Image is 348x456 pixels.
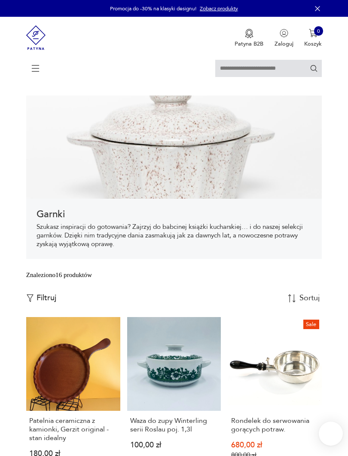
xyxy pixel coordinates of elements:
img: Ikonka filtrowania [26,294,34,302]
p: Koszyk [304,40,322,48]
p: Promocja do -30% na klasyki designu! [110,5,196,12]
a: Zobacz produkty [200,5,238,12]
button: 0Koszyk [304,29,322,48]
h1: Garnki [37,209,312,219]
div: 0 [314,26,324,36]
div: Sortuj według daty dodania [299,294,321,302]
h3: Rondelek do serwowania gorących potraw. [231,416,319,434]
div: Znaleziono 16 produktów [26,270,92,280]
img: Ikonka użytkownika [280,29,288,37]
p: Patyna B2B [235,40,263,48]
button: Filtruj [26,293,56,303]
img: Ikona medalu [245,29,253,38]
h3: Waza do zupy Winterling serii Roslau poj. 1,3l [130,416,218,434]
img: Garnki [26,96,322,199]
p: Szukasz inspiracji do gotowania? Zajrzyj do babcinej książki kucharskiej… i do naszej selekcji ga... [37,223,312,249]
p: 680,00 zł [231,442,319,449]
h3: Patelnia ceramiczna z kamionki, Gerzit original - stan idealny [29,416,117,442]
p: Zaloguj [275,40,293,48]
iframe: Smartsupp widget button [319,422,343,446]
button: Zaloguj [275,29,293,48]
img: Sort Icon [288,294,296,302]
button: Szukaj [310,64,318,72]
img: Ikona koszyka [309,29,317,37]
p: Filtruj [37,293,56,303]
button: Patyna B2B [235,29,263,48]
p: 100,00 zł [130,442,218,449]
a: Ikona medaluPatyna B2B [235,29,263,48]
img: Patyna - sklep z meblami i dekoracjami vintage [26,17,46,59]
